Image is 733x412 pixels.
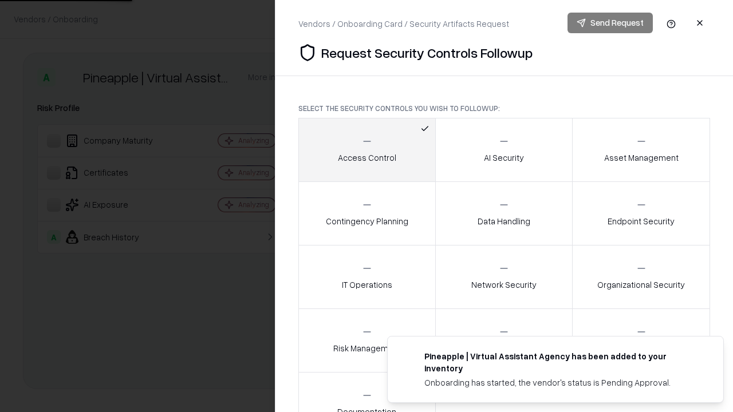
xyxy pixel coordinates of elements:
[572,118,710,182] button: Asset Management
[333,342,401,354] p: Risk Management
[401,350,415,364] img: trypineapple.com
[424,350,696,374] div: Pineapple | Virtual Assistant Agency has been added to your inventory
[604,152,679,164] p: Asset Management
[298,245,436,309] button: IT Operations
[435,308,573,373] button: Security Incidents
[298,308,436,373] button: Risk Management
[321,43,533,62] p: Request Security Controls Followup
[424,377,696,389] div: Onboarding has started, the vendor's status is Pending Approval.
[572,245,710,309] button: Organizational Security
[435,181,573,245] button: Data Handling
[478,215,530,227] p: Data Handling
[572,181,710,245] button: Endpoint Security
[326,215,408,227] p: Contingency Planning
[298,18,509,30] div: Vendors / Onboarding Card / Security Artifacts Request
[298,181,436,245] button: Contingency Planning
[484,152,524,164] p: AI Security
[435,245,573,309] button: Network Security
[342,279,392,291] p: IT Operations
[608,215,675,227] p: Endpoint Security
[298,118,436,182] button: Access Control
[338,152,396,164] p: Access Control
[572,308,710,373] button: Threat Management
[298,104,710,113] p: Select the security controls you wish to followup:
[597,279,685,291] p: Organizational Security
[471,279,537,291] p: Network Security
[435,118,573,182] button: AI Security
